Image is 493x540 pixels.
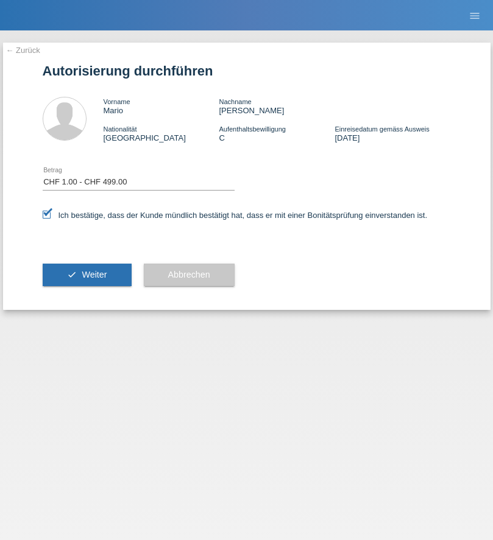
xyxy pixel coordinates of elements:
[82,270,107,279] span: Weiter
[43,211,428,220] label: Ich bestätige, dass der Kunde mündlich bestätigt hat, dass er mit einer Bonitätsprüfung einversta...
[219,97,335,115] div: [PERSON_NAME]
[335,125,429,133] span: Einreisedatum gemäss Ausweis
[67,270,77,279] i: check
[104,124,219,142] div: [GEOGRAPHIC_DATA]
[104,125,137,133] span: Nationalität
[104,98,130,105] span: Vorname
[104,97,219,115] div: Mario
[469,10,481,22] i: menu
[168,270,210,279] span: Abbrechen
[6,46,40,55] a: ← Zurück
[219,98,251,105] span: Nachname
[219,124,335,142] div: C
[463,12,487,19] a: menu
[43,63,451,79] h1: Autorisierung durchführen
[219,125,285,133] span: Aufenthaltsbewilligung
[335,124,450,142] div: [DATE]
[144,264,235,287] button: Abbrechen
[43,264,132,287] button: check Weiter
